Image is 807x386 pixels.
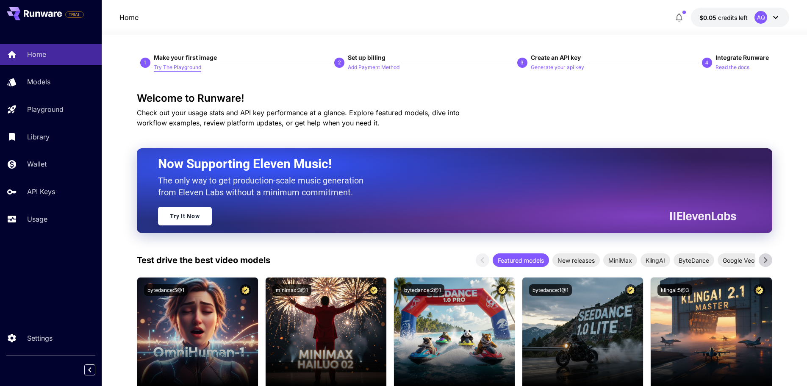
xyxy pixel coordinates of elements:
button: Add Payment Method [348,62,399,72]
p: Test drive the best video models [137,254,270,267]
div: MiniMax [603,253,637,267]
div: KlingAI [641,253,670,267]
button: Certified Model – Vetted for best performance and includes a commercial license. [496,284,508,296]
span: Featured models [493,256,549,265]
button: bytedance:5@1 [144,284,188,296]
img: alt [137,278,258,386]
p: API Keys [27,186,55,197]
img: alt [394,278,515,386]
p: Playground [27,104,64,114]
img: alt [651,278,771,386]
button: Certified Model – Vetted for best performance and includes a commercial license. [368,284,380,296]
img: alt [266,278,386,386]
nav: breadcrumb [119,12,139,22]
span: MiniMax [603,256,637,265]
span: Create an API key [531,54,581,61]
span: Make your first image [154,54,217,61]
div: AQ [754,11,767,24]
span: New releases [552,256,600,265]
span: Check out your usage stats and API key performance at a glance. Explore featured models, dive int... [137,108,460,127]
p: Settings [27,333,53,343]
div: Featured models [493,253,549,267]
button: klingai:5@3 [657,284,692,296]
div: Google Veo [718,253,760,267]
span: KlingAI [641,256,670,265]
p: Try The Playground [154,64,201,72]
span: Google Veo [718,256,760,265]
p: Generate your api key [531,64,584,72]
h3: Welcome to Runware! [137,92,772,104]
button: Certified Model – Vetted for best performance and includes a commercial license. [240,284,251,296]
button: bytedance:1@1 [529,284,572,296]
span: TRIAL [66,11,83,18]
button: Read the docs [715,62,749,72]
button: bytedance:2@1 [401,284,444,296]
button: Try The Playground [154,62,201,72]
p: 3 [521,59,524,67]
p: Read the docs [715,64,749,72]
div: ByteDance [674,253,714,267]
span: Integrate Runware [715,54,769,61]
img: alt [522,278,643,386]
span: ByteDance [674,256,714,265]
p: Add Payment Method [348,64,399,72]
p: 2 [338,59,341,67]
div: Collapse sidebar [91,362,102,378]
p: The only way to get production-scale music generation from Eleven Labs without a minimum commitment. [158,175,370,198]
p: Home [27,49,46,59]
button: $0.05AQ [691,8,789,27]
button: minimax:3@1 [272,284,311,296]
a: Home [119,12,139,22]
span: credits left [718,14,748,21]
button: Collapse sidebar [84,364,95,375]
h2: Now Supporting Eleven Music! [158,156,730,172]
button: Certified Model – Vetted for best performance and includes a commercial license. [625,284,636,296]
p: Wallet [27,159,47,169]
button: Generate your api key [531,62,584,72]
button: Certified Model – Vetted for best performance and includes a commercial license. [754,284,765,296]
div: New releases [552,253,600,267]
p: 4 [705,59,708,67]
p: Models [27,77,50,87]
a: Try It Now [158,207,212,225]
span: Add your payment card to enable full platform functionality. [65,9,84,19]
div: $0.05 [699,13,748,22]
p: 1 [144,59,147,67]
p: Usage [27,214,47,224]
span: $0.05 [699,14,718,21]
p: Library [27,132,50,142]
span: Set up billing [348,54,385,61]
